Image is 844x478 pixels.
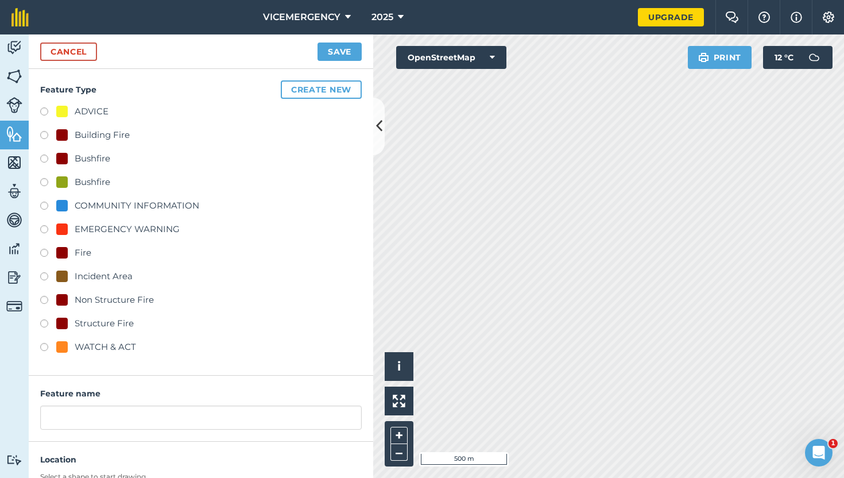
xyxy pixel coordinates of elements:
img: Two speech bubbles overlapping with the left bubble in the forefront [725,11,739,23]
div: EMERGENCY WARNING [75,222,180,236]
h4: Location [40,453,362,466]
img: fieldmargin Logo [11,8,29,26]
button: Create new [281,80,362,99]
button: Save [318,43,362,61]
img: A cog icon [822,11,835,23]
img: svg+xml;base64,PHN2ZyB4bWxucz0iaHR0cDovL3d3dy53My5vcmcvMjAwMC9zdmciIHdpZHRoPSI1NiIgaGVpZ2h0PSI2MC... [6,154,22,171]
button: 12 °C [763,46,833,69]
img: Four arrows, one pointing top left, one top right, one bottom right and the last bottom left [393,395,405,407]
h4: Feature name [40,387,362,400]
img: svg+xml;base64,PD94bWwgdmVyc2lvbj0iMS4wIiBlbmNvZGluZz0idXRmLTgiPz4KPCEtLSBHZW5lcmF0b3I6IEFkb2JlIE... [6,211,22,229]
img: svg+xml;base64,PHN2ZyB4bWxucz0iaHR0cDovL3d3dy53My5vcmcvMjAwMC9zdmciIHdpZHRoPSIxNyIgaGVpZ2h0PSIxNy... [791,10,802,24]
span: i [397,359,401,373]
button: Print [688,46,752,69]
div: WATCH & ACT [75,340,136,354]
span: 1 [828,439,838,448]
img: svg+xml;base64,PD94bWwgdmVyc2lvbj0iMS4wIiBlbmNvZGluZz0idXRmLTgiPz4KPCEtLSBHZW5lcmF0b3I6IEFkb2JlIE... [803,46,826,69]
div: Bushfire [75,152,110,165]
button: – [390,444,408,461]
img: svg+xml;base64,PHN2ZyB4bWxucz0iaHR0cDovL3d3dy53My5vcmcvMjAwMC9zdmciIHdpZHRoPSI1NiIgaGVpZ2h0PSI2MC... [6,68,22,85]
span: 2025 [371,10,393,24]
div: Non Structure Fire [75,293,154,307]
img: svg+xml;base64,PHN2ZyB4bWxucz0iaHR0cDovL3d3dy53My5vcmcvMjAwMC9zdmciIHdpZHRoPSIxOSIgaGVpZ2h0PSIyNC... [698,51,709,64]
div: Structure Fire [75,317,134,330]
a: Cancel [40,43,97,61]
button: OpenStreetMap [396,46,506,69]
img: svg+xml;base64,PD94bWwgdmVyc2lvbj0iMS4wIiBlbmNvZGluZz0idXRmLTgiPz4KPCEtLSBHZW5lcmF0b3I6IEFkb2JlIE... [6,39,22,56]
img: svg+xml;base64,PD94bWwgdmVyc2lvbj0iMS4wIiBlbmNvZGluZz0idXRmLTgiPz4KPCEtLSBHZW5lcmF0b3I6IEFkb2JlIE... [6,454,22,465]
div: Building Fire [75,128,130,142]
button: i [385,352,413,381]
div: Incident Area [75,269,133,283]
img: svg+xml;base64,PD94bWwgdmVyc2lvbj0iMS4wIiBlbmNvZGluZz0idXRmLTgiPz4KPCEtLSBHZW5lcmF0b3I6IEFkb2JlIE... [6,97,22,113]
div: COMMUNITY INFORMATION [75,199,199,213]
button: + [390,427,408,444]
div: ADVICE [75,105,109,118]
iframe: Intercom live chat [805,439,833,467]
span: VICEMERGENCY [263,10,340,24]
div: Fire [75,246,91,260]
img: svg+xml;base64,PHN2ZyB4bWxucz0iaHR0cDovL3d3dy53My5vcmcvMjAwMC9zdmciIHdpZHRoPSI1NiIgaGVpZ2h0PSI2MC... [6,125,22,142]
div: Bushfire [75,175,110,189]
img: svg+xml;base64,PD94bWwgdmVyc2lvbj0iMS4wIiBlbmNvZGluZz0idXRmLTgiPz4KPCEtLSBHZW5lcmF0b3I6IEFkb2JlIE... [6,269,22,286]
img: svg+xml;base64,PD94bWwgdmVyc2lvbj0iMS4wIiBlbmNvZGluZz0idXRmLTgiPz4KPCEtLSBHZW5lcmF0b3I6IEFkb2JlIE... [6,183,22,200]
img: svg+xml;base64,PD94bWwgdmVyc2lvbj0iMS4wIiBlbmNvZGluZz0idXRmLTgiPz4KPCEtLSBHZW5lcmF0b3I6IEFkb2JlIE... [6,240,22,257]
h4: Feature Type [40,80,362,99]
img: A question mark icon [757,11,771,23]
span: 12 ° C [775,46,793,69]
img: svg+xml;base64,PD94bWwgdmVyc2lvbj0iMS4wIiBlbmNvZGluZz0idXRmLTgiPz4KPCEtLSBHZW5lcmF0b3I6IEFkb2JlIE... [6,298,22,314]
a: Upgrade [638,8,704,26]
